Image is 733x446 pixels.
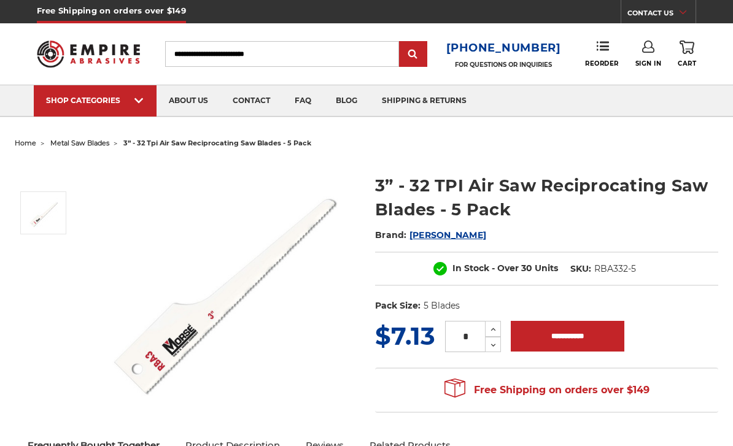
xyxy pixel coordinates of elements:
[521,263,532,274] span: 30
[46,96,144,105] div: SHOP CATEGORIES
[444,378,650,402] span: Free Shipping on orders over $149
[220,85,282,117] a: contact
[375,174,718,221] h1: 3” - 32 TPI Air Saw Reciprocating Saw Blades - 5 Pack
[446,39,561,57] a: [PHONE_NUMBER]
[370,85,479,117] a: shipping & returns
[324,85,370,117] a: blog
[102,161,347,406] img: 3" sheet metal Air Saw blade for pneumatic sawzall 32 TPI
[375,229,407,240] span: Brand:
[585,60,619,67] span: Reorder
[452,263,489,274] span: In Stock
[157,85,220,117] a: about us
[635,60,662,67] span: Sign In
[375,299,421,312] dt: Pack Size:
[123,139,311,147] span: 3” - 32 tpi air saw reciprocating saw blades - 5 pack
[50,139,109,147] a: metal saw blades
[678,60,696,67] span: Cart
[409,229,486,240] a: [PERSON_NAME]
[282,85,324,117] a: faq
[594,263,636,275] dd: RBA332-5
[28,198,59,228] img: 3" sheet metal Air Saw blade for pneumatic sawzall 32 TPI
[492,263,519,274] span: - Over
[570,263,591,275] dt: SKU:
[535,263,558,274] span: Units
[37,34,141,74] img: Empire Abrasives
[15,139,36,147] a: home
[446,61,561,69] p: FOR QUESTIONS OR INQUIRIES
[585,40,619,67] a: Reorder
[678,40,696,67] a: Cart
[401,42,425,67] input: Submit
[627,6,696,23] a: CONTACT US
[375,321,435,351] span: $7.13
[424,299,460,312] dd: 5 Blades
